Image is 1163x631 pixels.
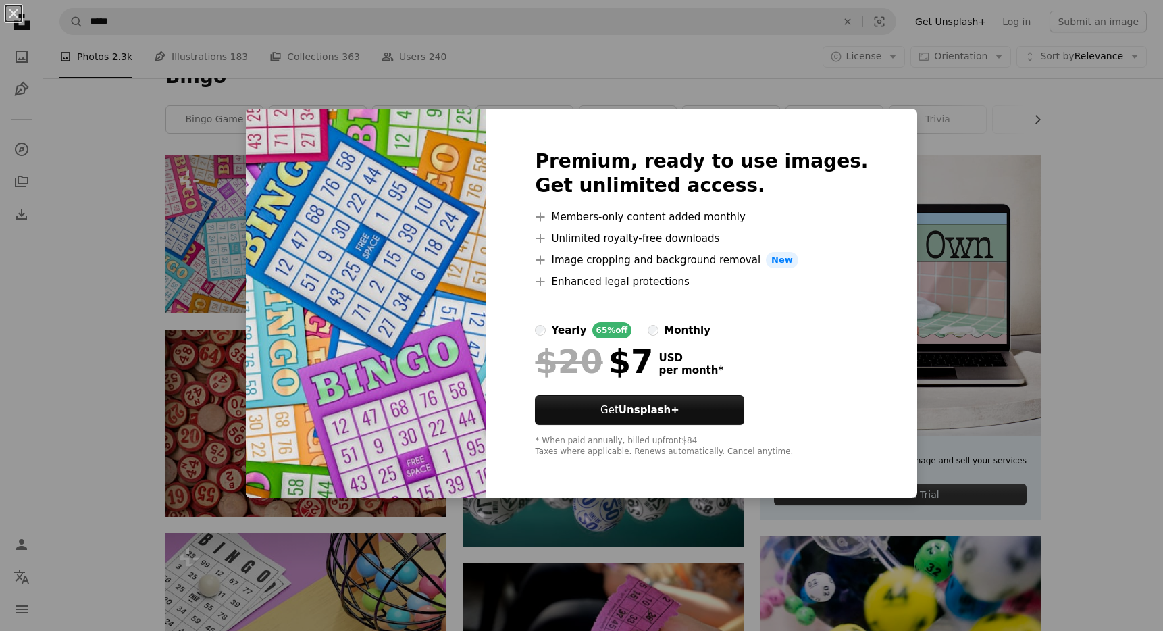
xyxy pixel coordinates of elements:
div: * When paid annually, billed upfront $84 Taxes where applicable. Renews automatically. Cancel any... [535,436,868,457]
img: premium_photo-1717810866948-5f975ec7fa36 [246,109,486,498]
span: New [766,252,798,268]
span: per month * [658,364,723,376]
button: GetUnsplash+ [535,395,744,425]
li: Members-only content added monthly [535,209,868,225]
span: $20 [535,344,602,379]
input: yearly65%off [535,325,546,336]
div: $7 [535,344,653,379]
span: USD [658,352,723,364]
li: Unlimited royalty-free downloads [535,230,868,247]
h2: Premium, ready to use images. Get unlimited access. [535,149,868,198]
li: Enhanced legal protections [535,274,868,290]
strong: Unsplash+ [619,404,679,416]
input: monthly [648,325,658,336]
li: Image cropping and background removal [535,252,868,268]
div: 65% off [592,322,632,338]
div: monthly [664,322,710,338]
div: yearly [551,322,586,338]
